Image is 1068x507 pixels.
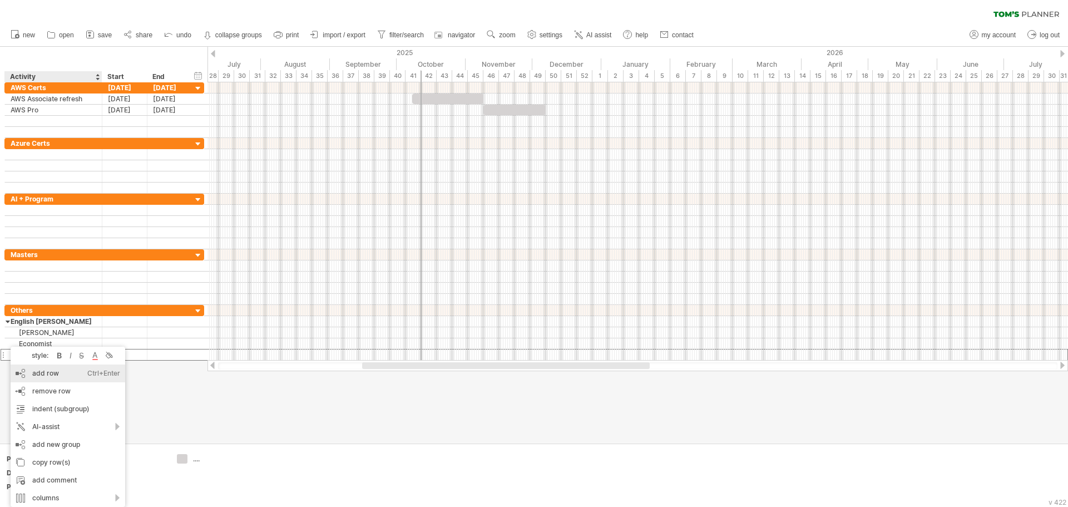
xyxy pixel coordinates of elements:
div: copy row(s) [11,454,125,471]
span: save [98,31,112,39]
div: [DATE] [102,93,147,104]
div: Project: [7,454,68,464]
div: [DATE] [147,82,192,93]
span: print [286,31,299,39]
span: import / export [323,31,365,39]
div: 30 [234,70,250,82]
div: End [152,71,186,82]
div: 18 [857,70,873,82]
div: 33 [281,70,296,82]
div: 7 [686,70,701,82]
div: 10 [733,70,748,82]
div: AWS Associate refresh [11,93,96,104]
div: 3 [624,70,639,82]
a: contact [657,28,697,42]
div: Activity [10,71,96,82]
div: 16 [826,70,842,82]
div: 32 [265,70,281,82]
a: zoom [484,28,518,42]
div: 49 [530,70,546,82]
span: undo [176,31,191,39]
div: 15 [810,70,826,82]
div: [DATE] [147,105,192,115]
div: 28 [203,70,219,82]
div: 38 [359,70,374,82]
div: August 2025 [261,58,330,70]
div: 29 [1029,70,1044,82]
div: Date: [7,468,68,478]
div: 21 [904,70,919,82]
div: 31 [250,70,265,82]
div: AWS Pro [11,105,96,115]
div: February 2026 [670,58,733,70]
div: 28 [1013,70,1029,82]
span: filter/search [389,31,424,39]
div: 22 [919,70,935,82]
div: 24 [951,70,966,82]
a: my account [967,28,1019,42]
div: 41 [406,70,421,82]
span: new [23,31,35,39]
div: April 2026 [802,58,868,70]
div: add row [11,365,125,382]
div: 29 [219,70,234,82]
div: English [PERSON_NAME] [11,316,96,327]
div: 4 [639,70,655,82]
a: undo [161,28,195,42]
div: [DATE] [147,93,192,104]
span: contact [672,31,694,39]
div: 40 [390,70,406,82]
div: 39 [374,70,390,82]
span: AI assist [586,31,611,39]
a: import / export [308,28,369,42]
div: 23 [935,70,951,82]
div: 45 [468,70,483,82]
div: 20 [888,70,904,82]
div: Masters [11,249,96,260]
div: Start [107,71,141,82]
div: 8 [701,70,717,82]
div: 6 [670,70,686,82]
div: October 2025 [397,58,466,70]
div: [DATE] [102,105,147,115]
div: 46 [483,70,499,82]
div: AWS Certs [11,82,96,93]
div: 34 [296,70,312,82]
div: 25 [966,70,982,82]
span: help [635,31,648,39]
div: 12 [764,70,779,82]
a: AI assist [571,28,615,42]
div: 35 [312,70,328,82]
div: indent (subgroup) [11,400,125,418]
a: new [8,28,38,42]
div: January 2026 [601,58,670,70]
div: v 422 [1049,498,1066,506]
a: navigator [433,28,478,42]
div: 51 [561,70,577,82]
div: 1 [592,70,608,82]
div: 52 [577,70,592,82]
div: 36 [328,70,343,82]
span: zoom [499,31,515,39]
div: [PERSON_NAME] [11,327,96,338]
div: 44 [452,70,468,82]
div: 17 [842,70,857,82]
div: add comment [11,471,125,489]
a: print [271,28,302,42]
div: [DATE] [102,82,147,93]
div: September 2025 [330,58,397,70]
div: Economist [11,338,96,349]
div: May 2026 [868,58,937,70]
div: Others [11,305,96,316]
div: 50 [546,70,561,82]
div: 47 [499,70,515,82]
div: 37 [343,70,359,82]
div: 48 [515,70,530,82]
a: collapse groups [200,28,265,42]
a: save [83,28,115,42]
div: add new group [11,436,125,454]
span: navigator [448,31,475,39]
div: December 2025 [532,58,601,70]
div: Azure Certs [11,138,96,149]
strong: collapse groups [215,31,262,39]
